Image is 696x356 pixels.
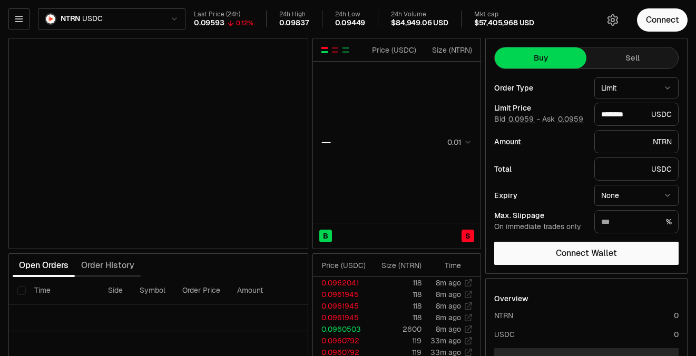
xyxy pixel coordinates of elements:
button: 0.0959 [507,115,535,123]
button: Select all [17,286,26,295]
div: Amount [494,138,586,145]
button: None [594,185,679,206]
div: Limit Price [494,104,586,112]
th: Time [26,277,100,304]
div: 0.12% [236,19,253,27]
span: NTRN [61,14,80,24]
div: 0 [674,329,679,340]
span: B [323,231,328,241]
button: Connect [637,8,688,32]
div: Size ( NTRN ) [425,45,472,55]
td: 0.0961945 [313,289,370,300]
span: USDC [82,14,102,24]
span: Ask [542,115,584,124]
div: Size ( NTRN ) [378,260,421,271]
th: Order Price [174,277,229,304]
td: 0.0960792 [313,335,370,347]
button: Show Buy Orders Only [341,46,350,54]
div: Expiry [494,192,586,199]
div: 0.09593 [194,18,224,28]
time: 8m ago [436,324,461,334]
div: 24h Low [335,11,366,18]
div: NTRN [494,310,513,321]
td: 118 [370,312,422,323]
button: 0.01 [444,136,472,149]
td: 0.0961945 [313,300,370,312]
time: 8m ago [436,313,461,322]
td: 2600 [370,323,422,335]
div: NTRN [594,130,679,153]
button: Show Sell Orders Only [331,46,339,54]
div: $57,405,968 USD [474,18,534,28]
div: Overview [494,293,528,304]
div: 0.09449 [335,18,366,28]
div: Order Type [494,84,586,92]
div: Price ( USDC ) [369,45,416,55]
div: USDC [594,157,679,181]
td: 0.0962041 [313,277,370,289]
div: Max. Slippage [494,212,586,219]
td: 118 [370,277,422,289]
button: Buy [495,47,586,68]
div: Total [494,165,586,173]
button: Sell [586,47,678,68]
td: 118 [370,300,422,312]
th: Side [100,277,131,304]
button: Open Orders [13,255,75,276]
td: 119 [370,335,422,347]
time: 8m ago [436,290,461,299]
div: 0 [674,310,679,321]
th: Amount [229,277,308,304]
div: Price ( USDC ) [321,260,369,271]
div: 0.09837 [279,18,309,28]
th: Symbol [131,277,174,304]
button: 0.0959 [557,115,584,123]
button: Order History [75,255,141,276]
div: Last Price (24h) [194,11,253,18]
div: Time [430,260,461,271]
div: Mkt cap [474,11,534,18]
td: 0.0960503 [313,323,370,335]
div: % [594,210,679,233]
div: USDC [494,329,515,340]
span: S [465,231,470,241]
time: 33m ago [430,336,461,345]
time: 8m ago [436,278,461,288]
div: 24h High [279,11,309,18]
div: — [321,135,331,150]
div: 24h Volume [391,11,448,18]
span: Bid - [494,115,540,124]
div: On immediate trades only [494,222,586,232]
button: Show Buy and Sell Orders [320,46,329,54]
td: 118 [370,289,422,300]
td: 0.0961945 [313,312,370,323]
button: Connect Wallet [494,242,679,265]
iframe: Financial Chart [9,38,308,249]
div: $84,949.06 USD [391,18,448,28]
img: NTRN Logo [46,14,55,24]
time: 8m ago [436,301,461,311]
button: Limit [594,77,679,98]
div: USDC [594,103,679,126]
